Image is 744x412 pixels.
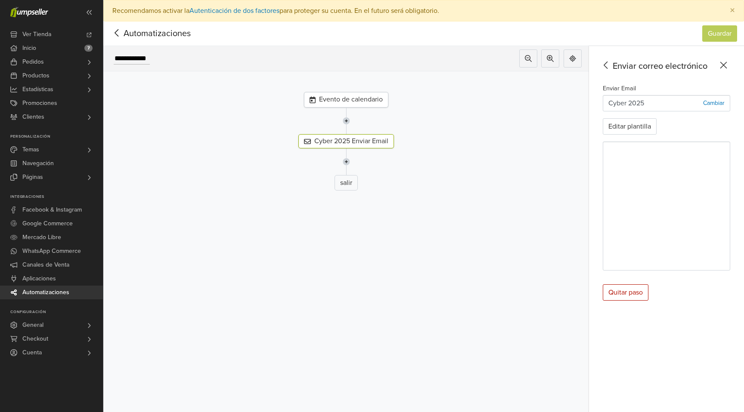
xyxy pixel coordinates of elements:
span: Automatizaciones [110,27,177,40]
div: Cyber 2025 Enviar Email [298,134,394,148]
span: Aplicaciones [22,272,56,286]
button: Editar plantilla [603,118,657,135]
span: Clientes [22,110,44,124]
button: Close [721,0,744,21]
span: Ver Tienda [22,28,51,41]
span: General [22,318,43,332]
img: line-7960e5f4d2b50ad2986e.svg [343,108,350,134]
span: × [730,4,735,17]
div: Evento de calendario [304,92,388,108]
span: WhatsApp Commerce [22,244,81,258]
span: Canales de Venta [22,258,69,272]
span: Temas [22,143,39,157]
span: 7 [84,45,93,52]
span: Productos [22,69,50,83]
span: Cuenta [22,346,42,360]
div: salir [335,175,358,191]
span: Navegación [22,157,54,170]
p: Cyber 2025 [608,98,644,108]
p: Personalización [10,134,103,139]
span: Pedidos [22,55,44,69]
p: Configuración [10,310,103,315]
iframe: Cyber 2025 [603,142,730,270]
button: Guardar [702,25,737,42]
span: Estadísticas [22,83,53,96]
span: Promociones [22,96,57,110]
span: Checkout [22,332,48,346]
span: Páginas [22,170,43,184]
p: Integraciones [10,194,103,200]
span: Automatizaciones [22,286,69,299]
p: Cambiar [703,98,725,108]
a: Autenticación de dos factores [189,6,279,15]
img: line-7960e5f4d2b50ad2986e.svg [343,148,350,175]
span: Mercado Libre [22,231,61,244]
div: Quitar paso [603,284,648,301]
span: Inicio [22,41,36,55]
span: Facebook & Instagram [22,203,82,217]
span: Google Commerce [22,217,73,231]
div: Enviar correo electrónico [599,60,730,73]
label: Enviar Email [603,84,636,93]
